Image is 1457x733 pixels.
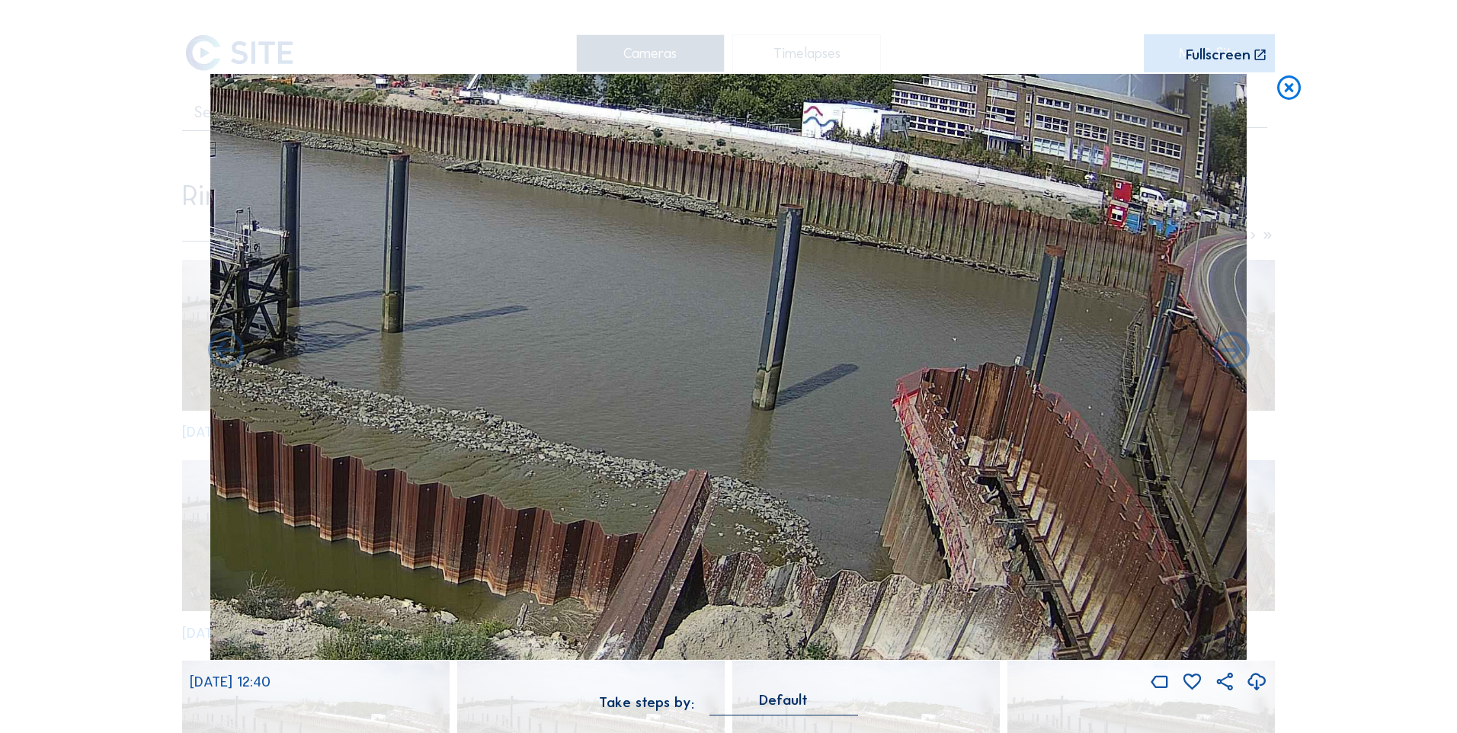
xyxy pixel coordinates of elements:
[204,330,247,373] i: Forward
[210,74,1247,661] img: Image
[599,696,694,710] div: Take steps by:
[1210,330,1253,373] i: Back
[1186,48,1250,63] div: Fullscreen
[709,693,858,715] div: Default
[759,693,808,707] div: Default
[190,673,271,690] span: [DATE] 12:40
